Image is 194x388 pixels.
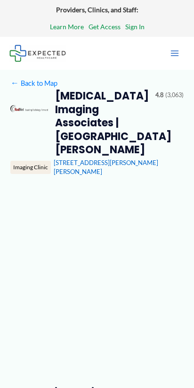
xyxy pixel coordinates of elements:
[50,21,84,33] a: Learn More
[56,6,138,14] strong: Providers, Clinics, and Staff:
[89,21,121,33] a: Get Access
[165,43,185,63] button: Main menu toggle
[10,161,51,174] div: Imaging Clinic
[10,77,57,90] a: ←Back to Map
[54,159,158,175] a: [STREET_ADDRESS][PERSON_NAME][PERSON_NAME]
[9,45,66,61] img: Expected Healthcare Logo - side, dark font, small
[155,90,163,101] span: 4.8
[10,79,19,87] span: ←
[125,21,145,33] a: Sign In
[55,90,148,157] h2: [MEDICAL_DATA] Imaging Associates | [GEOGRAPHIC_DATA][PERSON_NAME]
[165,90,184,101] span: (3,063)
